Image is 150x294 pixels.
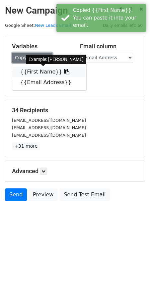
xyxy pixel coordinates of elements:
[12,53,52,63] a: Copy/paste...
[5,5,145,16] h2: New Campaign
[59,188,110,201] a: Send Test Email
[26,55,86,64] div: Example: [PERSON_NAME]
[73,7,143,29] div: Copied {{First Name}}. You can paste it into your email.
[12,118,86,123] small: [EMAIL_ADDRESS][DOMAIN_NAME]
[12,142,40,150] a: +31 more
[12,107,138,114] h5: 34 Recipients
[29,188,58,201] a: Preview
[12,133,86,138] small: [EMAIL_ADDRESS][DOMAIN_NAME]
[5,188,27,201] a: Send
[12,67,86,77] a: {{First Name}}
[5,23,71,28] small: Google Sheet:
[12,125,86,130] small: [EMAIL_ADDRESS][DOMAIN_NAME]
[35,23,71,28] a: New Leads Email
[117,262,150,294] iframe: Chat Widget
[12,168,138,175] h5: Advanced
[12,43,70,50] h5: Variables
[12,77,86,88] a: {{Email Address}}
[80,43,138,50] h5: Email column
